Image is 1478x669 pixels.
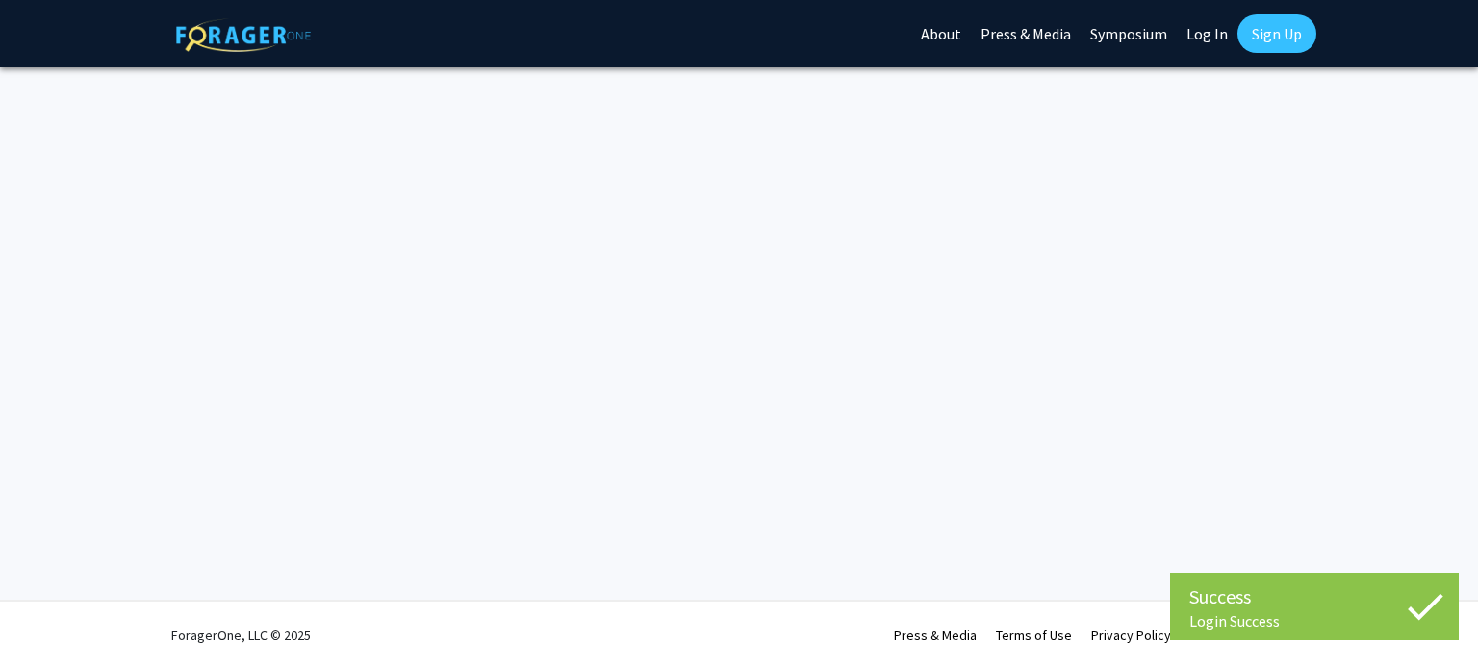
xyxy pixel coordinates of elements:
div: Login Success [1189,611,1440,630]
a: Terms of Use [996,627,1072,644]
a: Press & Media [894,627,977,644]
div: Success [1189,582,1440,611]
a: Sign Up [1237,14,1316,53]
div: ForagerOne, LLC © 2025 [171,602,311,669]
img: ForagerOne Logo [176,18,311,52]
a: Privacy Policy [1091,627,1171,644]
